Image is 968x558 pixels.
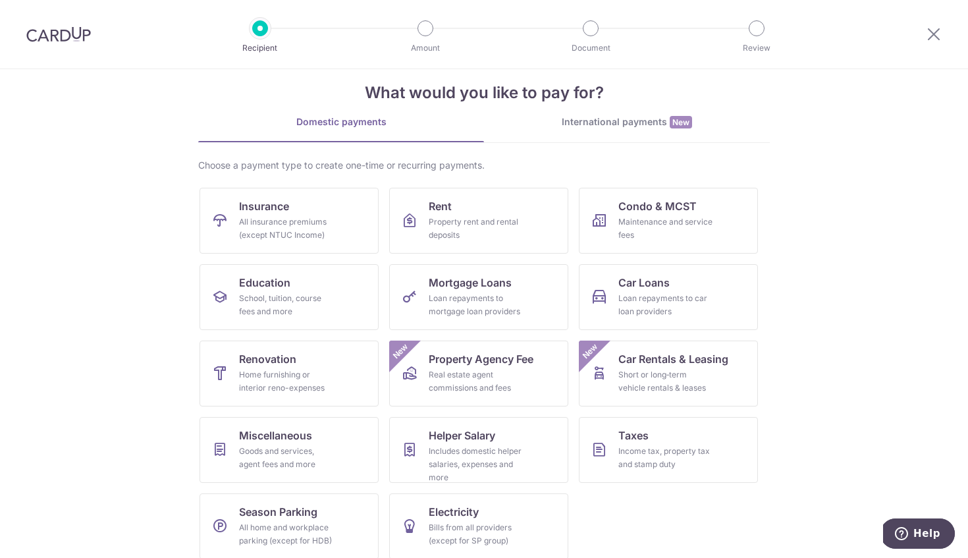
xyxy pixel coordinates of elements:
p: Amount [377,42,474,55]
div: Loan repayments to car loan providers [618,292,713,318]
span: Insurance [239,198,289,214]
span: Condo & MCST [618,198,697,214]
a: Car Rentals & LeasingShort or long‑term vehicle rentals & leasesNew [579,341,758,406]
a: Mortgage LoansLoan repayments to mortgage loan providers [389,264,568,330]
a: EducationSchool, tuition, course fees and more [200,264,379,330]
span: Car Loans [618,275,670,291]
div: Income tax, property tax and stamp duty [618,445,713,471]
div: Choose a payment type to create one-time or recurring payments. [198,159,770,172]
div: Bills from all providers (except for SP group) [429,521,524,547]
div: Maintenance and service fees [618,215,713,242]
span: Car Rentals & Leasing [618,351,728,367]
span: Electricity [429,504,479,520]
a: RenovationHome furnishing or interior reno-expenses [200,341,379,406]
a: Helper SalaryIncludes domestic helper salaries, expenses and more [389,417,568,483]
div: International payments [484,115,770,129]
iframe: Opens a widget where you can find more information [883,518,955,551]
img: CardUp [26,26,91,42]
div: Property rent and rental deposits [429,215,524,242]
span: Help [30,9,57,21]
p: Review [708,42,805,55]
a: TaxesIncome tax, property tax and stamp duty [579,417,758,483]
div: Domestic payments [198,115,484,128]
div: School, tuition, course fees and more [239,292,334,318]
a: Car LoansLoan repayments to car loan providers [579,264,758,330]
h4: What would you like to pay for? [198,81,770,105]
a: RentProperty rent and rental deposits [389,188,568,254]
div: Home furnishing or interior reno-expenses [239,368,334,395]
span: New [670,116,692,128]
div: Short or long‑term vehicle rentals & leases [618,368,713,395]
p: Document [542,42,639,55]
div: Loan repayments to mortgage loan providers [429,292,524,318]
span: Education [239,275,290,291]
div: Includes domestic helper salaries, expenses and more [429,445,524,484]
span: Miscellaneous [239,428,312,443]
a: MiscellaneousGoods and services, agent fees and more [200,417,379,483]
div: Real estate agent commissions and fees [429,368,524,395]
a: Property Agency FeeReal estate agent commissions and feesNew [389,341,568,406]
span: Rent [429,198,452,214]
a: Condo & MCSTMaintenance and service fees [579,188,758,254]
span: New [579,341,601,362]
span: Season Parking [239,504,317,520]
span: Renovation [239,351,296,367]
span: Property Agency Fee [429,351,533,367]
span: Mortgage Loans [429,275,512,291]
div: All insurance premiums (except NTUC Income) [239,215,334,242]
p: Recipient [211,42,309,55]
span: Taxes [618,428,649,443]
span: New [390,341,412,362]
div: All home and workplace parking (except for HDB) [239,521,334,547]
div: Goods and services, agent fees and more [239,445,334,471]
span: Helper Salary [429,428,495,443]
a: InsuranceAll insurance premiums (except NTUC Income) [200,188,379,254]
